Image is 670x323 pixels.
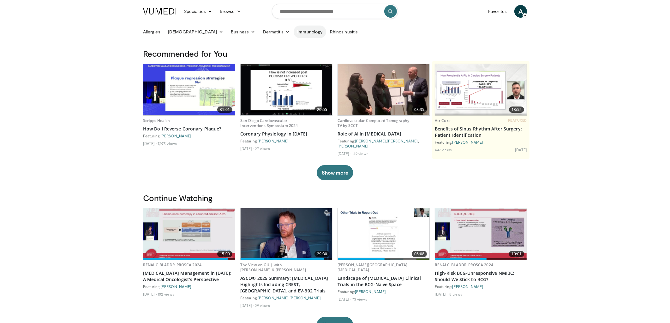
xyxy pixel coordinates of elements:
li: 7,975 views [158,141,177,146]
a: [MEDICAL_DATA] Management in [DATE]: A Medical Oncologist's Perspective [143,270,235,283]
a: Scripps Health [143,118,170,123]
a: The View on GU | with [PERSON_NAME] & [PERSON_NAME] [240,262,306,273]
a: Allergies [139,26,164,38]
div: Featuring: [435,284,527,289]
li: [DATE] [515,147,527,152]
a: [PERSON_NAME] [387,139,418,143]
a: Rhinosinusitis [326,26,362,38]
input: Search topics, interventions [272,4,398,19]
a: [DEMOGRAPHIC_DATA] [164,26,227,38]
a: [PERSON_NAME] [355,289,386,294]
span: FEATURED [508,118,527,123]
span: 20:55 [314,107,330,113]
a: Immunology [294,26,326,38]
li: [DATE] [240,303,254,308]
a: [PERSON_NAME] [452,140,483,144]
a: Specialties [180,5,216,18]
a: Role of AI in [MEDICAL_DATA] [338,131,430,137]
a: [PERSON_NAME] [355,139,386,143]
a: Cardiovascular Computed Tomography TV by SCCT [338,118,409,128]
a: [PERSON_NAME] [290,296,320,300]
span: 10:01 [509,251,524,257]
a: Browse [216,5,245,18]
a: ASCO® 2025 Summary: [MEDICAL_DATA] Highlights Including CREST, [GEOGRAPHIC_DATA], and EV-302 Trials [240,275,332,294]
div: Featuring: [338,289,430,294]
li: 73 views [352,297,367,302]
span: 13:52 [509,107,524,113]
button: Show more [317,165,353,180]
li: [DATE] [338,297,351,302]
a: A [514,5,527,18]
a: [PERSON_NAME] [258,296,289,300]
li: [DATE] [338,151,351,156]
img: 006e8b61-608e-4827-8d2c-02ca5b10a50d.620x360_q85_upscale.jpg [143,208,235,260]
li: [DATE] [240,146,254,151]
img: 4ac80ad3-4709-4252-a404-b18f15ef07b8.620x360_q85_upscale.jpg [338,64,429,115]
h3: Recommended for You [143,49,527,59]
li: 102 views [158,291,174,297]
div: Featuring: [240,138,332,143]
div: Featuring: , [240,295,332,300]
a: High-Risk BCG-Unresponsive NMIBC: Should We Stick to BCG? [435,270,527,283]
a: Landscape of [MEDICAL_DATA] Clinical Trials in the BCG-Naïve Space [338,275,430,288]
div: Featuring: , , [338,138,430,148]
a: [PERSON_NAME] [258,139,289,143]
a: 29:30 [241,208,332,260]
img: 3188df1d-91a1-4523-a965-8b88967ec946.620x360_q85_upscale.jpg [338,208,429,260]
li: 27 views [255,146,270,151]
a: How Do I Reverse Coronary Plaque? [143,126,235,132]
a: RENALC-BLADDR-PROSCA 2024 [435,262,493,268]
a: 15:00 [143,208,235,260]
a: Favorites [484,5,511,18]
a: 06:08 [338,208,429,260]
a: [PERSON_NAME] [338,144,368,148]
a: AtriCure [435,118,451,123]
a: [PERSON_NAME][GEOGRAPHIC_DATA][MEDICAL_DATA] [338,262,408,273]
a: 10:01 [435,208,527,260]
a: Coronary Physiology in [DATE] [240,131,332,137]
li: [DATE] [143,291,157,297]
h3: Continue Watching [143,193,527,203]
a: [PERSON_NAME] [452,284,483,289]
img: VuMedi Logo [143,8,176,14]
li: [DATE] [143,141,157,146]
div: Featuring: [143,133,235,138]
span: 31:01 [217,107,232,113]
li: [DATE] [435,291,448,297]
a: 31:01 [143,64,235,115]
a: Dermatitis [259,26,294,38]
a: RENALC-BLADDR-PROSCA 2024 [143,262,201,268]
span: 08:35 [412,107,427,113]
a: 13:52 [435,64,527,115]
span: 15:00 [217,251,232,257]
li: 447 views [435,147,452,152]
div: Featuring: [143,284,235,289]
img: 982c273f-2ee1-4c72-ac31-fa6e97b745f7.png.620x360_q85_upscale.png [435,64,527,115]
img: 31adc9e7-5da4-4a43-a07f-d5170cdb9529.620x360_q85_upscale.jpg [143,64,235,115]
span: 29:30 [314,251,330,257]
img: 5b897fd0-c913-49f9-b6b0-ae8a2de83a83.620x360_q85_upscale.jpg [435,208,527,260]
a: [PERSON_NAME] [160,284,191,289]
a: [PERSON_NAME] [160,134,191,138]
div: Featuring: [435,140,527,145]
img: d02e6d71-9921-427a-ab27-a615a15c5bda.620x360_q85_upscale.jpg [241,64,332,115]
span: 06:08 [412,251,427,257]
img: 1ccd89f8-7d6f-4432-b75e-3c50164dfe49.620x360_q85_upscale.jpg [241,208,332,260]
li: 149 views [352,151,368,156]
a: 08:35 [338,64,429,115]
li: 29 views [255,303,270,308]
li: 8 views [449,291,463,297]
a: San Diego Cardiovascular Interventions Symposium 2024 [240,118,298,128]
a: Benefits of Sinus Rhythm After Surgery: Patient Identification [435,126,527,138]
a: 20:55 [241,64,332,115]
a: Business [227,26,259,38]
